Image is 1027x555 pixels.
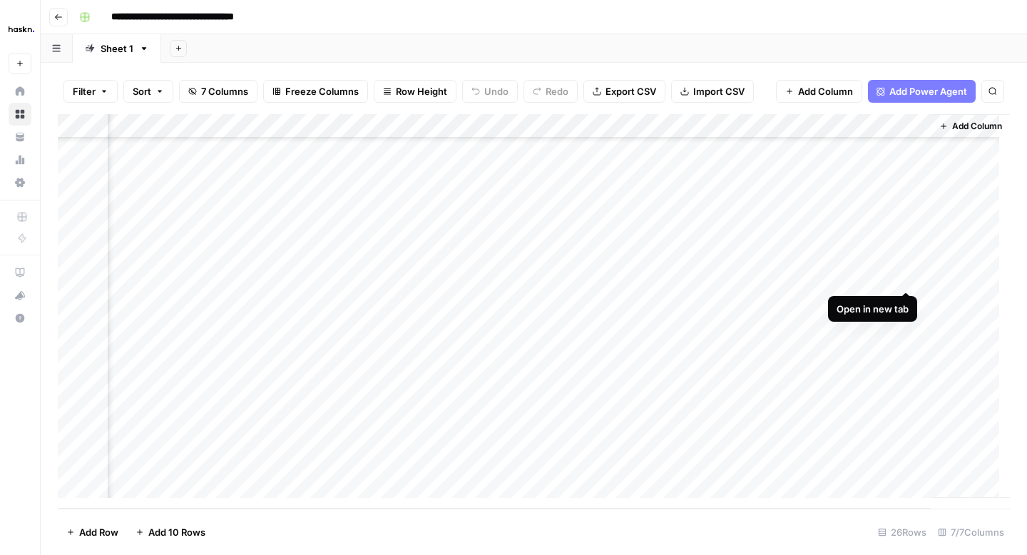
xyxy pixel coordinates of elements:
span: Freeze Columns [285,84,359,98]
button: Add Power Agent [868,80,976,103]
span: 7 Columns [201,84,248,98]
button: Export CSV [583,80,665,103]
div: What's new? [9,285,31,306]
button: Sort [123,80,173,103]
span: Add 10 Rows [148,525,205,539]
button: What's new? [9,284,31,307]
span: Add Column [952,120,1002,133]
button: Row Height [374,80,456,103]
a: AirOps Academy [9,261,31,284]
span: Add Row [79,525,118,539]
a: Settings [9,171,31,194]
button: Help + Support [9,307,31,330]
a: Usage [9,148,31,171]
span: Redo [546,84,568,98]
a: Your Data [9,126,31,148]
span: Import CSV [693,84,745,98]
div: 7/7 Columns [932,521,1010,544]
button: Freeze Columns [263,80,368,103]
button: Import CSV [671,80,754,103]
span: Add Column [798,84,853,98]
button: Undo [462,80,518,103]
button: Redo [523,80,578,103]
img: Haskn Logo [9,16,34,42]
button: Add 10 Rows [127,521,214,544]
span: Undo [484,84,509,98]
button: Add Row [58,521,127,544]
span: Sort [133,84,151,98]
div: Open in new tab [837,302,909,316]
div: Sheet 1 [101,41,133,56]
button: Workspace: Haskn [9,11,31,47]
button: 7 Columns [179,80,257,103]
a: Home [9,80,31,103]
span: Export CSV [606,84,656,98]
a: Browse [9,103,31,126]
span: Add Power Agent [889,84,967,98]
a: Sheet 1 [73,34,161,63]
span: Filter [73,84,96,98]
div: 26 Rows [872,521,932,544]
button: Add Column [934,117,1008,136]
button: Add Column [776,80,862,103]
button: Filter [63,80,118,103]
span: Row Height [396,84,447,98]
